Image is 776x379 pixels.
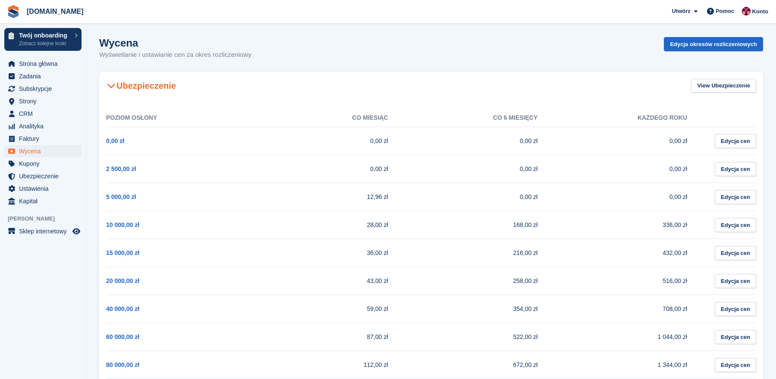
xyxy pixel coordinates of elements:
a: Edycja cen [715,358,756,372]
span: Ustawienia [19,183,71,195]
td: 516,00 zł [555,267,704,295]
a: Edycja cen [715,134,756,148]
span: Utwórz [672,7,690,16]
a: 20 000,00 zł [106,277,139,284]
a: 0,00 zł [106,137,124,144]
a: menu [4,95,82,107]
p: Twój onboarding [19,32,70,38]
span: Kupony [19,158,71,170]
h2: Ubezpieczenie [106,81,176,91]
td: 168,00 zł [405,211,555,239]
p: Zobacz kolejne kroki [19,40,70,47]
td: 59,00 zł [256,295,405,323]
a: Edycja cen [715,302,756,316]
td: 0,00 zł [405,155,555,183]
td: 36,00 zł [256,239,405,267]
img: stora-icon-8386f47178a22dfd0bd8f6a31ec36ba5ce8667c1dd55bd0f319d3a0aa187defe.svg [7,5,20,18]
span: Strony [19,95,71,107]
a: menu [4,83,82,95]
td: 708,00 zł [555,295,704,323]
td: 0,00 zł [256,155,405,183]
a: 40 000,00 zł [106,305,139,312]
td: 216,00 zł [405,239,555,267]
a: Edycja cen [715,162,756,176]
span: Konto [752,7,768,16]
a: menu [4,70,82,82]
span: Wycena [19,145,71,157]
a: menu [4,195,82,207]
th: Poziom osłony [106,109,256,127]
a: Twój onboarding Zobacz kolejne kroki [4,28,82,51]
td: 336,00 zł [555,211,704,239]
a: Podgląd sklepu [71,226,82,236]
span: Strona główna [19,58,71,70]
th: Co miesiąc [256,109,405,127]
td: 0,00 zł [555,183,704,211]
a: menu [4,58,82,70]
td: 43,00 zł [256,267,405,295]
td: 112,00 zł [256,351,405,379]
td: 0,00 zł [405,183,555,211]
a: menu [4,183,82,195]
a: 60 000,00 zł [106,333,139,340]
a: menu [4,108,82,120]
td: 0,00 zł [256,127,405,155]
a: 10 000,00 zł [106,221,139,228]
a: View Ubezpieczenie [691,79,756,93]
td: 0,00 zł [405,127,555,155]
th: Co 6 miesięcy [405,109,555,127]
th: Każdego roku [555,109,704,127]
span: Analityka [19,120,71,132]
a: Edycja cen [715,246,756,260]
h1: Wycena [99,37,251,49]
a: menu [4,225,82,237]
a: 5 000,00 zł [106,193,136,200]
span: Subskrypcje [19,83,71,95]
td: 432,00 zł [555,239,704,267]
a: 15 000,00 zł [106,249,139,256]
td: 0,00 zł [555,127,704,155]
a: Edycja okresów rozliczeniowych [664,37,763,51]
a: menu [4,170,82,182]
span: Zadania [19,70,71,82]
td: 522,00 zł [405,323,555,351]
a: menu [4,133,82,145]
a: 80 000,00 zł [106,361,139,368]
a: Edycja cen [715,190,756,204]
td: 354,00 zł [405,295,555,323]
span: Sklep internetowy [19,225,71,237]
td: 258,00 zł [405,267,555,295]
span: Faktury [19,133,71,145]
a: Edycja cen [715,330,756,344]
a: Edycja cen [715,218,756,232]
td: 12,96 zł [256,183,405,211]
td: 87,00 zł [256,323,405,351]
img: Mateusz Kacwin [742,7,751,16]
span: Pomoc [716,7,734,16]
p: Wyświetlanie i ustawianie cen za okres rozliczeniowy [99,50,251,60]
span: CRM [19,108,71,120]
a: menu [4,120,82,132]
td: 672,00 zł [405,351,555,379]
a: menu [4,145,82,157]
span: Kapitał [19,195,71,207]
span: [PERSON_NAME] [8,214,86,223]
a: 2 500,00 zł [106,165,136,172]
td: 1 344,00 zł [555,351,704,379]
td: 1 044,00 zł [555,323,704,351]
a: [DOMAIN_NAME] [23,4,87,19]
td: 0,00 zł [555,155,704,183]
td: 28,00 zł [256,211,405,239]
a: Edycja cen [715,274,756,288]
a: menu [4,158,82,170]
span: Ubezpieczenie [19,170,71,182]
